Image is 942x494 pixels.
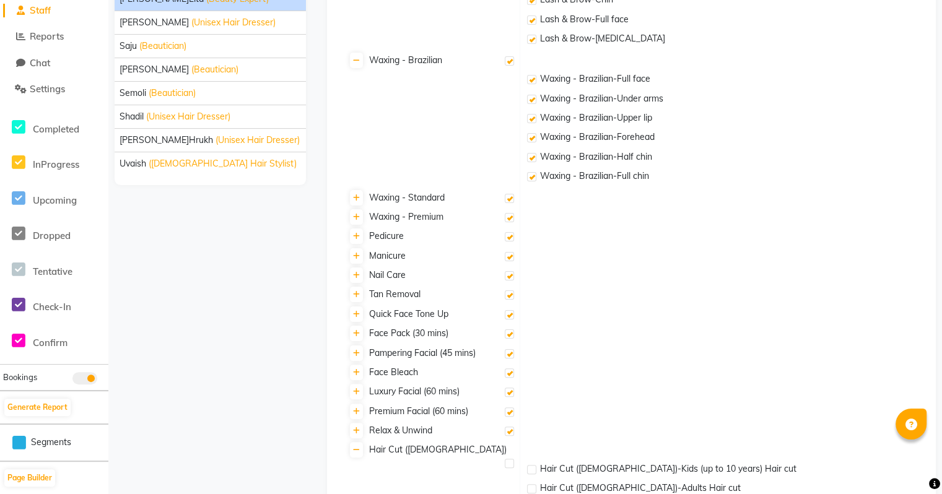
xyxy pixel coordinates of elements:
[4,399,71,416] button: Generate Report
[540,33,665,44] span: Lash & Brow-[MEDICAL_DATA]
[369,386,460,397] span: Luxury Facial (60 mins)
[216,134,300,147] span: (Unisex Hair Dresser)
[191,63,238,76] span: (Beautician)
[3,4,105,18] a: Staff
[369,308,448,319] span: Quick Face Tone Up
[540,482,741,493] span: Hair Cut ([DEMOGRAPHIC_DATA])-Adults Hair cut
[33,123,79,135] span: Completed
[191,16,276,29] span: (Unisex Hair Dresser)
[369,54,442,66] span: Waxing - Brazilian
[120,110,144,123] span: Shadil
[3,82,105,97] a: Settings
[369,327,448,339] span: Face Pack (30 mins)
[30,4,51,16] span: Staff
[31,436,71,449] span: Segments
[120,63,189,76] span: [PERSON_NAME]
[146,110,230,123] span: (Unisex Hair Dresser)
[149,87,196,100] span: (Beautician)
[369,444,507,455] span: Hair Cut ([DEMOGRAPHIC_DATA])
[369,366,418,378] span: Face Bleach
[120,134,213,147] span: [PERSON_NAME]hrukh
[3,30,105,44] a: Reports
[540,170,649,181] span: Waxing - Brazilian-Full chin
[540,131,655,142] span: Waxing - Brazilian-Forehead
[33,337,68,349] span: Confirm
[30,83,65,95] span: Settings
[369,405,468,417] span: Premium Facial (60 mins)
[369,192,445,203] span: Waxing - Standard
[139,40,186,53] span: (Beautician)
[540,73,650,84] span: Waxing - Brazilian-Full face
[30,30,64,42] span: Reports
[3,372,37,382] span: Bookings
[540,112,652,123] span: Waxing - Brazilian-Upper lip
[369,211,443,222] span: Waxing - Premium
[33,194,77,206] span: Upcoming
[540,463,796,474] span: Hair Cut ([DEMOGRAPHIC_DATA])-Kids (up to 10 years) Hair cut
[369,288,421,300] span: Tan Removal
[369,269,406,280] span: Nail Care
[369,347,476,358] span: Pampering Facial (45 mins)
[3,56,105,71] a: Chat
[369,250,406,261] span: Manicure
[369,425,432,436] span: Relax & Unwind
[33,158,79,170] span: InProgress
[120,87,146,100] span: Semoli
[540,151,652,162] span: Waxing - Brazilian-Half chin
[4,469,55,487] button: Page Builder
[540,93,663,104] span: Waxing - Brazilian-Under arms
[30,57,50,69] span: Chat
[33,230,71,241] span: Dropped
[33,266,72,277] span: Tentative
[149,157,297,170] span: ([DEMOGRAPHIC_DATA] Hair Stylist)
[540,14,629,25] span: Lash & Brow-Full face
[369,230,404,241] span: Pedicure
[120,40,137,53] span: Saju
[120,16,189,29] span: [PERSON_NAME]
[120,157,146,170] span: Uvaish
[33,301,71,313] span: Check-In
